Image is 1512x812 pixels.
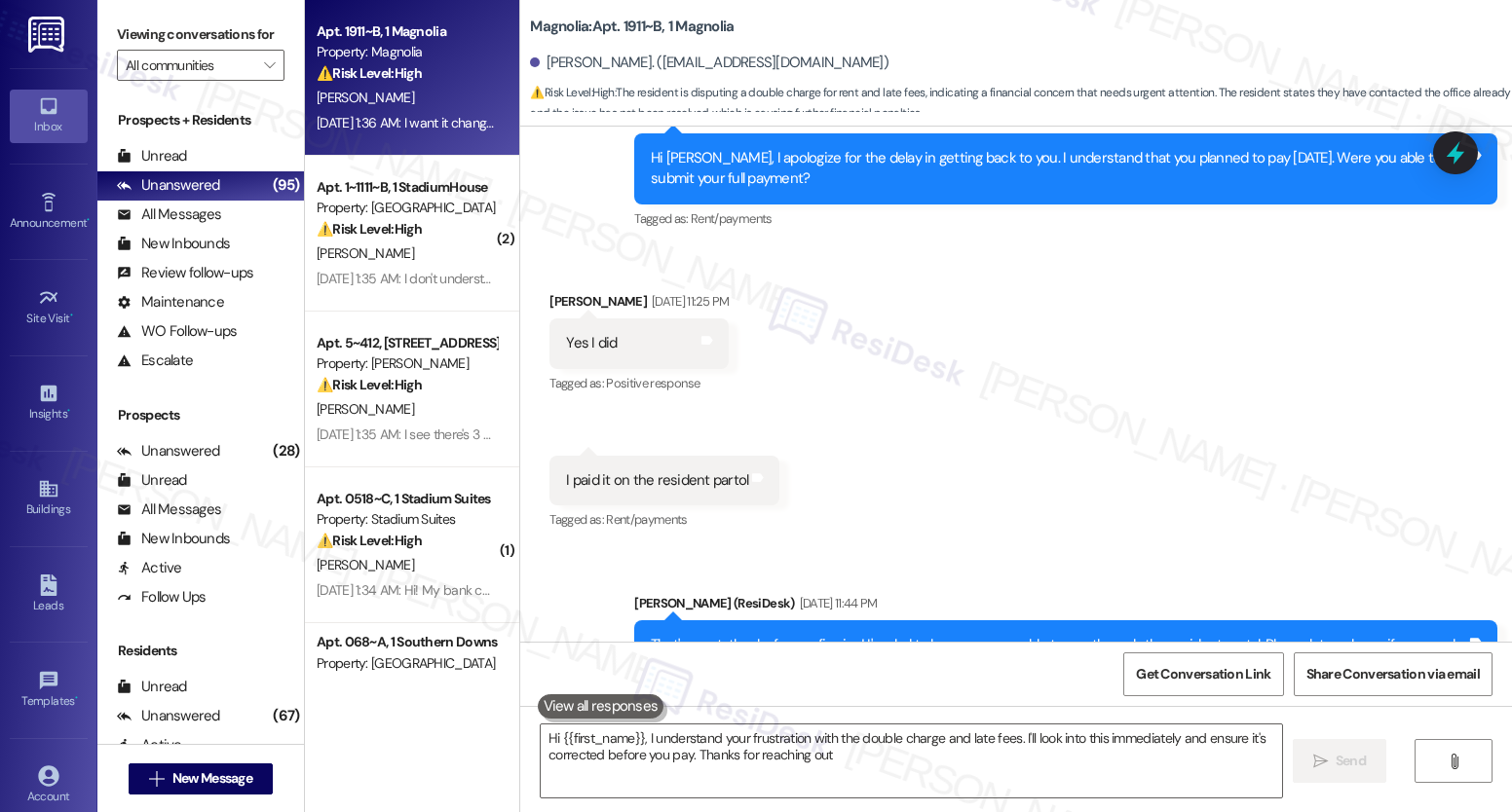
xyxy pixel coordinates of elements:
[268,436,304,466] div: (28)
[97,405,304,425] div: Prospects
[549,369,729,397] div: Tagged as:
[566,470,748,491] div: I paid it on the resident partol
[117,19,284,50] label: Viewing conversations for
[549,291,729,318] div: [PERSON_NAME]
[634,593,1497,620] div: [PERSON_NAME] (ResiDesk)
[70,309,73,322] span: •
[1306,664,1480,684] span: Share Conversation via email
[117,677,187,697] div: Unread
[117,263,253,283] div: Review follow-ups
[317,114,645,131] div: [DATE] 1:36 AM: I want it changed before I pay for anything
[117,735,182,756] div: Active
[1336,751,1366,771] span: Send
[317,581,1042,599] div: [DATE] 1:34 AM: Hi! My bank card expired on the 31st but my new one comes in [DATE]! I'll pay it ...
[117,351,193,371] div: Escalate
[317,21,497,42] div: Apt. 1911~B, 1 Magnolia
[530,83,1512,125] span: : The resident is disputing a double charge for rent and late fees, indicating a financial concer...
[317,653,497,674] div: Property: [GEOGRAPHIC_DATA]
[317,89,414,106] span: [PERSON_NAME]
[264,57,275,73] i: 
[1136,664,1270,684] span: Get Conversation Link
[317,270,625,287] div: [DATE] 1:35 AM: I don't understand why I have to do this
[268,701,304,731] div: (67)
[117,529,230,549] div: New Inbounds
[117,292,224,313] div: Maintenance
[317,509,497,530] div: Property: Stadium Suites
[67,404,70,418] span: •
[1123,652,1283,696] button: Get Conversation Link
[530,17,734,37] b: Magnolia: Apt. 1911~B, 1 Magnolia
[651,635,1466,677] div: That's great, thanks for confirming! I'm glad to hear you were able to pay through the resident p...
[10,759,88,812] a: Account
[1313,754,1328,769] i: 
[10,472,88,525] a: Buildings
[97,110,304,130] div: Prospects + Residents
[566,333,617,353] div: Yes I did
[117,470,187,491] div: Unread
[606,511,688,528] span: Rent/payments
[117,146,187,166] div: Unread
[126,50,253,81] input: All communities
[317,198,497,218] div: Property: [GEOGRAPHIC_DATA]
[530,53,888,73] div: [PERSON_NAME]. ([EMAIL_ADDRESS][DOMAIN_NAME])
[117,706,220,726] div: Unanswered
[75,691,78,705] span: •
[117,204,221,225] div: All Messages
[149,771,164,787] i: 
[317,632,497,652] div: Apt. 068~A, 1 Southern Downs
[317,220,422,238] strong: ⚠️ Risk Level: High
[647,291,729,312] div: [DATE] 11:25 PM
[530,85,614,100] strong: ⚠️ Risk Level: High
[1293,739,1387,783] button: Send
[634,204,1497,233] div: Tagged as:
[129,763,273,794] button: New Message
[117,321,237,342] div: WO Follow-ups
[117,587,207,608] div: Follow Ups
[795,593,878,613] div: [DATE] 11:44 PM
[317,244,414,262] span: [PERSON_NAME]
[10,664,88,717] a: Templates •
[691,210,773,227] span: Rent/payments
[10,281,88,334] a: Site Visit •
[317,532,422,549] strong: ⚠️ Risk Level: High
[117,234,230,254] div: New Inbounds
[549,505,779,534] div: Tagged as:
[317,489,497,509] div: Apt. 0518~C, 1 Stadium Suites
[28,17,68,53] img: ResiDesk Logo
[317,376,422,393] strong: ⚠️ Risk Level: High
[541,724,1282,797] textarea: Hi {{first_name}}, I understand your frustration with the double charge and late fees
[10,377,88,429] a: Insights •
[172,768,252,789] span: New Message
[268,170,304,201] div: (95)
[1447,754,1461,769] i: 
[317,42,497,62] div: Property: Magnolia
[10,90,88,142] a: Inbox
[117,499,221,520] div: All Messages
[1294,652,1493,696] button: Share Conversation via email
[317,425,556,443] div: [DATE] 1:35 AM: I see there's 3 charges now
[317,64,422,82] strong: ⚠️ Risk Level: High
[10,569,88,621] a: Leads
[117,558,182,578] div: Active
[317,333,497,353] div: Apt. 5~412, [STREET_ADDRESS]
[317,556,414,573] span: [PERSON_NAME]
[317,353,497,374] div: Property: [PERSON_NAME]
[651,148,1466,190] div: Hi [PERSON_NAME], I apologize for the delay in getting back to you. I understand that you planned...
[317,177,497,198] div: Apt. 1~1111~B, 1 StadiumHouse
[117,175,220,196] div: Unanswered
[117,441,220,461] div: Unanswered
[87,213,90,227] span: •
[606,375,699,391] span: Positive response
[317,400,414,418] span: [PERSON_NAME]
[97,641,304,661] div: Residents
